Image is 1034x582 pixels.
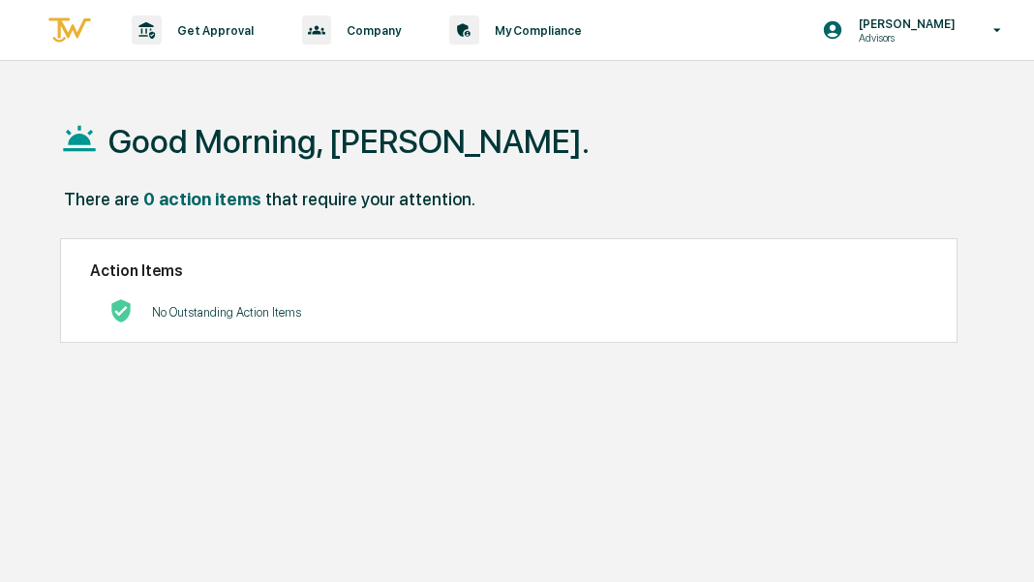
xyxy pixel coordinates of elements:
img: logo [46,15,93,46]
div: 0 action items [143,189,261,209]
p: Company [331,23,411,38]
p: Advisors [843,31,965,45]
p: My Compliance [479,23,592,38]
div: that require your attention. [265,189,475,209]
p: No Outstanding Action Items [152,305,301,320]
p: Get Approval [162,23,263,38]
img: No Actions logo [109,299,133,322]
h2: Action Items [90,261,928,280]
div: There are [64,189,139,209]
h1: Good Morning, [PERSON_NAME]. [108,122,590,161]
p: [PERSON_NAME] [843,16,965,31]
